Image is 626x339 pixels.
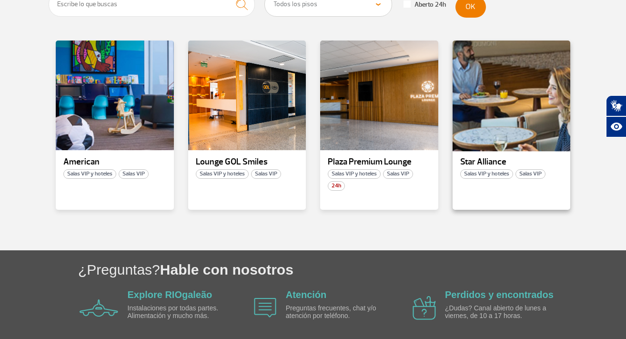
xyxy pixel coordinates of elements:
[196,157,299,167] p: Lounge GOL Smiles
[254,298,276,318] img: airplane icon
[328,157,431,167] p: Plaza Premium Lounge
[251,169,281,179] span: Salas VIP
[119,169,149,179] span: Salas VIP
[460,157,563,167] p: Star Alliance
[460,169,513,179] span: Salas VIP y hoteles
[445,305,555,319] p: ¿Dudas? Canal abierto de lunes a viernes, de 10 a 17 horas.
[286,289,327,300] a: Atención
[286,305,395,319] p: Preguntas frecuentes, chat y/o atención por teléfono.
[445,289,554,300] a: Perdidos y encontrados
[128,289,212,300] a: Explore RIOgaleão
[78,260,626,279] h1: ¿Preguntas?
[606,116,626,137] button: Abrir recursos assistivos.
[515,169,545,179] span: Salas VIP
[606,95,626,137] div: Plugin de acessibilidade da Hand Talk.
[328,181,345,191] span: 24h
[80,299,118,317] img: airplane icon
[383,169,413,179] span: Salas VIP
[128,305,237,319] p: Instalaciones por todas partes. Alimentación y mucho más.
[606,95,626,116] button: Abrir tradutor de língua de sinais.
[413,296,436,320] img: airplane icon
[63,157,166,167] p: American
[63,169,116,179] span: Salas VIP y hoteles
[328,169,381,179] span: Salas VIP y hoteles
[404,0,446,9] label: Aberto 24h
[160,262,293,277] span: Hable con nosotros
[196,169,249,179] span: Salas VIP y hoteles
